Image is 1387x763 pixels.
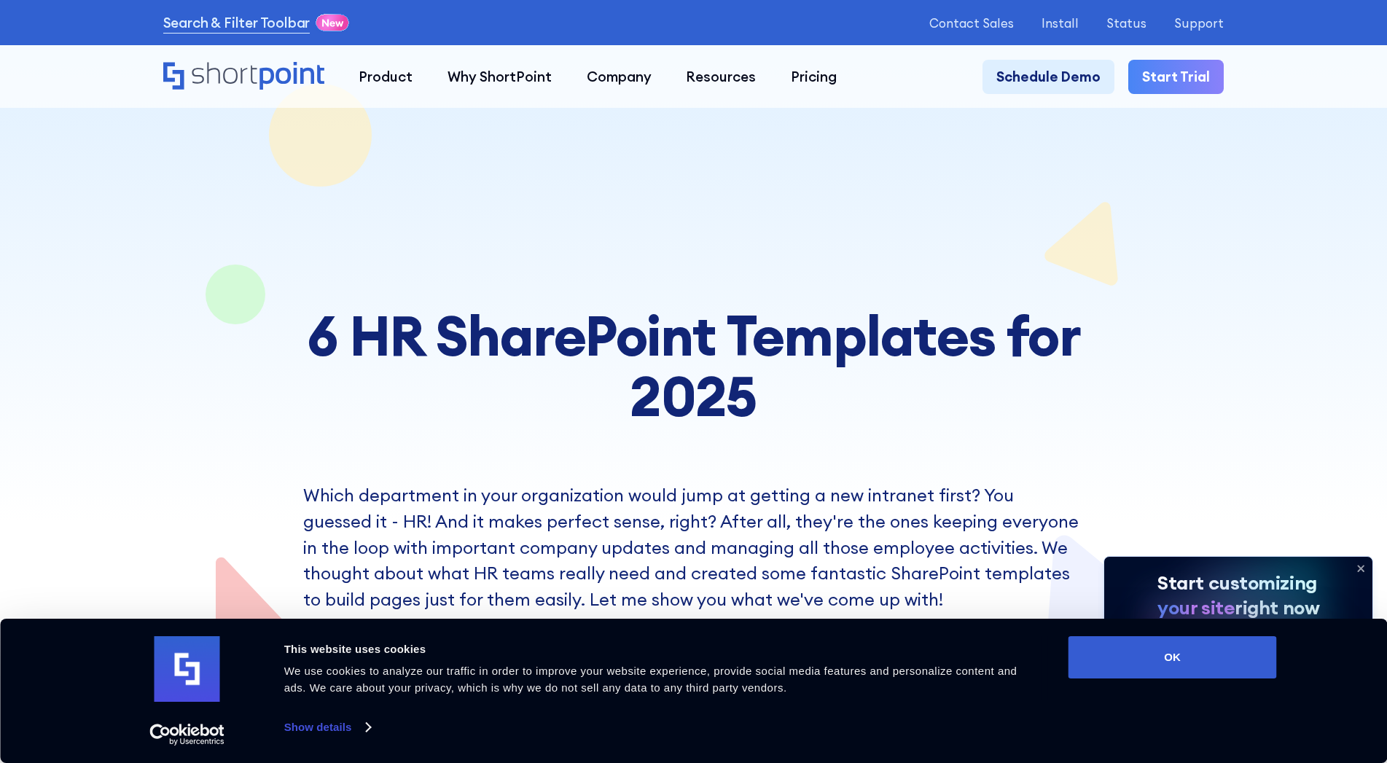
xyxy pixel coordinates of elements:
strong: 6 HR SharePoint Templates for 2025 [307,300,1081,431]
a: Schedule Demo [982,60,1114,95]
div: Company [587,66,652,87]
a: Home [163,62,324,92]
a: Search & Filter Toolbar [163,12,310,34]
button: OK [1068,636,1277,678]
span: We use cookies to analyze our traffic in order to improve your website experience, provide social... [284,665,1017,694]
div: This website uses cookies [284,641,1036,658]
a: Why ShortPoint [430,60,569,95]
a: Usercentrics Cookiebot - opens in a new window [123,724,251,746]
div: Pricing [791,66,837,87]
a: Show details [284,716,370,738]
a: Product [342,60,431,95]
a: Start Trial [1128,60,1224,95]
img: logo [155,636,220,702]
div: Product [359,66,413,87]
a: Support [1174,16,1224,30]
a: Install [1042,16,1079,30]
a: Contact Sales [929,16,1014,30]
a: Pricing [773,60,854,95]
div: Resources [686,66,756,87]
a: Status [1106,16,1146,30]
p: Which department in your organization would jump at getting a new intranet first? You guessed it ... [303,482,1083,612]
a: Resources [668,60,773,95]
div: Why ShortPoint [448,66,552,87]
a: Company [569,60,669,95]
